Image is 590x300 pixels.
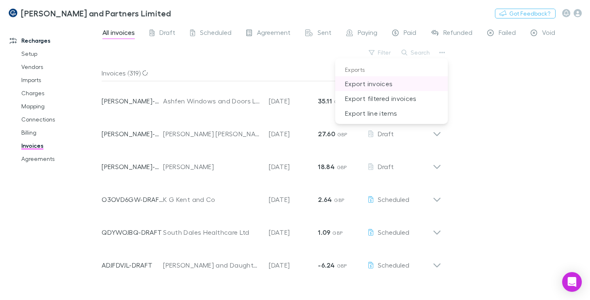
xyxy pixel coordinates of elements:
[335,62,448,76] p: Exports
[562,272,582,292] div: Open Intercom Messenger
[335,76,448,91] p: Export invoices
[335,106,448,121] p: Export line items
[335,91,448,106] p: Export filtered invoices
